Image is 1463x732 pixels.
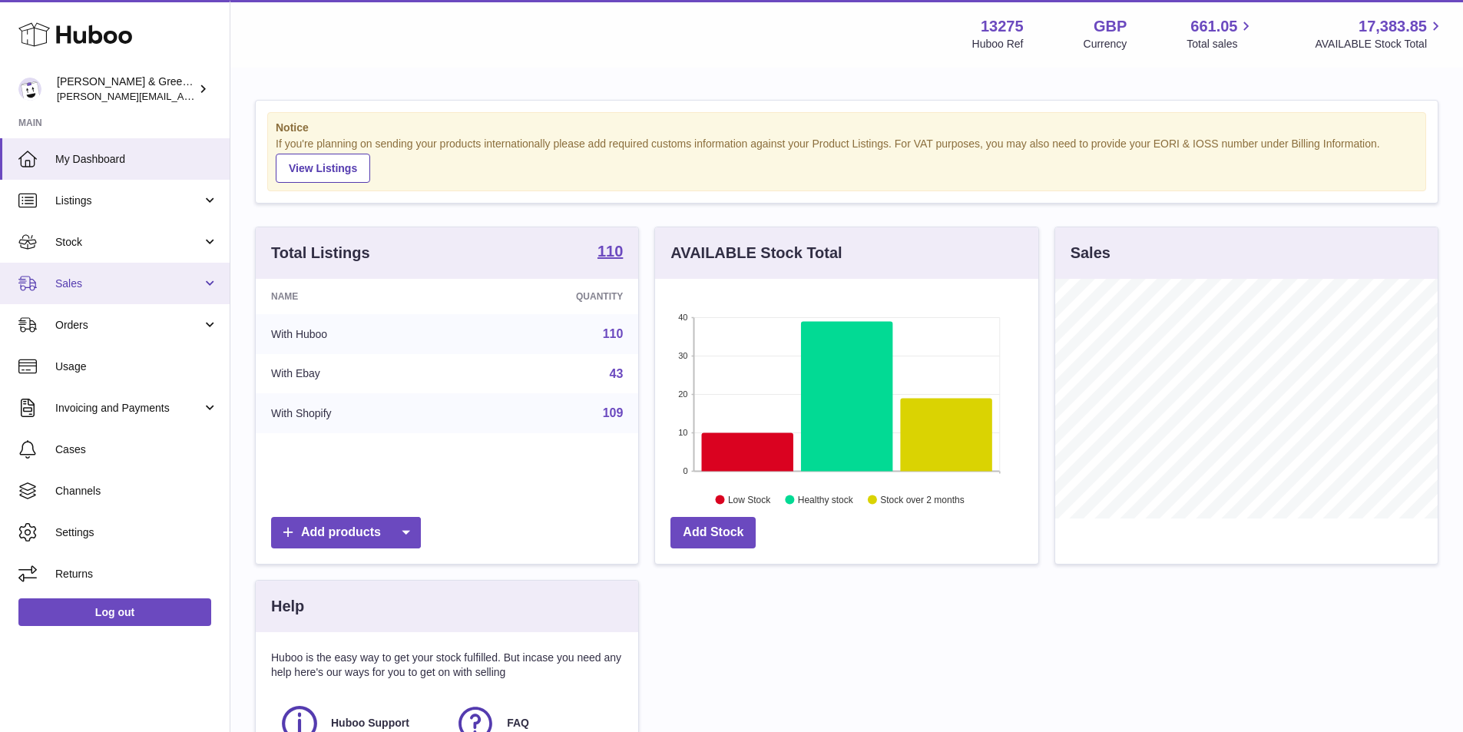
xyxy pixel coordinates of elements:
span: Orders [55,318,202,333]
a: 109 [603,406,624,419]
a: 17,383.85 AVAILABLE Stock Total [1315,16,1445,51]
a: Log out [18,598,211,626]
a: View Listings [276,154,370,183]
a: 110 [603,327,624,340]
span: FAQ [507,716,529,730]
a: 661.05 Total sales [1187,16,1255,51]
div: [PERSON_NAME] & Green Ltd [57,75,195,104]
h3: AVAILABLE Stock Total [670,243,842,263]
a: 110 [597,243,623,262]
strong: 13275 [981,16,1024,37]
a: Add products [271,517,421,548]
text: Low Stock [728,494,771,505]
a: Add Stock [670,517,756,548]
div: Huboo Ref [972,37,1024,51]
td: With Huboo [256,314,462,354]
span: 661.05 [1190,16,1237,37]
p: Huboo is the easy way to get your stock fulfilled. But incase you need any help here's our ways f... [271,651,623,680]
span: My Dashboard [55,152,218,167]
text: Healthy stock [798,494,854,505]
img: ellen@bluebadgecompany.co.uk [18,78,41,101]
text: 0 [684,466,688,475]
div: Currency [1084,37,1127,51]
span: Huboo Support [331,716,409,730]
span: Usage [55,359,218,374]
text: 10 [679,428,688,437]
span: Total sales [1187,37,1255,51]
td: With Shopify [256,393,462,433]
strong: GBP [1094,16,1127,37]
td: With Ebay [256,354,462,394]
span: Listings [55,194,202,208]
span: Channels [55,484,218,498]
h3: Total Listings [271,243,370,263]
span: Sales [55,277,202,291]
span: 17,383.85 [1359,16,1427,37]
strong: 110 [597,243,623,259]
text: 20 [679,389,688,399]
th: Name [256,279,462,314]
span: Settings [55,525,218,540]
span: Returns [55,567,218,581]
h3: Help [271,596,304,617]
span: Stock [55,235,202,250]
text: 40 [679,313,688,322]
span: AVAILABLE Stock Total [1315,37,1445,51]
a: 43 [610,367,624,380]
th: Quantity [462,279,639,314]
span: Cases [55,442,218,457]
strong: Notice [276,121,1418,135]
span: Invoicing and Payments [55,401,202,416]
span: [PERSON_NAME][EMAIL_ADDRESS][DOMAIN_NAME] [57,90,308,102]
h3: Sales [1071,243,1110,263]
div: If you're planning on sending your products internationally please add required customs informati... [276,137,1418,183]
text: Stock over 2 months [881,494,965,505]
text: 30 [679,351,688,360]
